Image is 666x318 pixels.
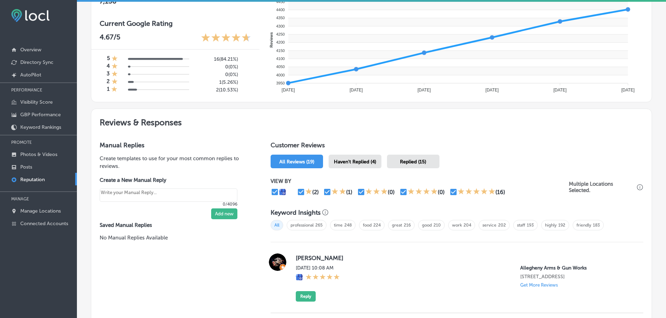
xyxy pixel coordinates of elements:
div: 1 Star [112,63,118,71]
p: Keyword Rankings [20,124,61,130]
div: 1 Star [112,71,118,78]
tspan: [DATE] [417,88,431,93]
tspan: 3950 [276,81,285,85]
tspan: 4000 [276,73,285,77]
p: Create templates to use for your most common replies to reviews. [100,155,248,170]
div: 4.67 Stars [201,33,251,44]
div: (0) [388,189,395,195]
span: All [271,220,283,230]
tspan: [DATE] [350,88,363,93]
div: (0) [438,189,445,195]
a: work [452,223,462,228]
p: Allegheny Arms & Gun Works [520,265,632,271]
tspan: 4100 [276,57,285,61]
p: Posts [20,164,32,170]
a: friendly [577,223,591,228]
h5: 0 ( 0% ) [195,64,238,70]
a: 183 [593,223,600,228]
p: Overview [20,47,41,53]
button: Add new [211,208,237,219]
span: All Reviews (19) [279,159,314,165]
a: 216 [404,223,411,228]
a: highly [545,223,557,228]
h4: 2 [107,78,110,86]
tspan: 4400 [276,8,285,12]
tspan: 4200 [276,40,285,44]
a: time [334,223,343,228]
h5: 16 ( 84.21% ) [195,56,238,62]
h5: 1 ( 5.26% ) [195,79,238,85]
div: 5 Stars [306,274,340,281]
div: 1 Star [112,78,118,86]
tspan: [DATE] [281,88,295,93]
tspan: [DATE] [485,88,499,93]
div: 1 Star [112,55,118,63]
a: great [392,223,402,228]
p: VIEW BY [271,178,569,184]
div: (2) [312,189,319,195]
div: (1) [346,189,352,195]
label: Create a New Manual Reply [100,177,237,183]
div: 2 Stars [331,188,346,196]
a: 248 [344,223,352,228]
div: 1 Star [111,86,117,94]
h3: Keyword Insights [271,209,321,216]
tspan: 4350 [276,16,285,20]
a: 204 [464,223,471,228]
h3: Manual Replies [100,141,248,149]
p: Manage Locations [20,208,61,214]
tspan: [DATE] [621,88,635,93]
a: good [422,223,432,228]
label: [PERSON_NAME] [296,254,632,261]
span: Haven't Replied (4) [334,159,376,165]
a: service [482,223,496,228]
h4: 5 [107,55,110,63]
p: Multiple Locations Selected. [569,181,635,193]
a: 210 [434,223,441,228]
a: staff [517,223,525,228]
a: 265 [315,223,323,228]
p: 0/4096 [100,202,237,207]
h2: Reviews & Responses [91,109,652,133]
tspan: 4150 [276,49,285,53]
a: 193 [527,223,534,228]
a: 202 [498,223,506,228]
tspan: [DATE] [553,88,567,93]
p: AutoPilot [20,72,41,78]
h4: 3 [107,71,110,78]
img: fda3e92497d09a02dc62c9cd864e3231.png [11,9,50,22]
h5: 2 ( 10.53% ) [195,87,238,93]
h4: 4 [107,63,110,71]
div: 1 Star [305,188,312,196]
p: GBP Performance [20,112,61,118]
p: Visibility Score [20,99,53,105]
div: 5 Stars [458,188,495,196]
p: Reputation [20,177,45,183]
tspan: 4300 [276,24,285,28]
a: professional [291,223,314,228]
h3: Current Google Rating [100,19,251,28]
h4: 1 [107,86,109,94]
p: Connected Accounts [20,221,68,227]
label: [DATE] 10:08 AM [296,265,340,271]
tspan: 4050 [276,65,285,69]
p: Photos & Videos [20,151,57,157]
p: 4.67 /5 [100,33,120,44]
h1: Customer Reviews [271,141,643,152]
a: food [363,223,372,228]
div: (16) [495,189,505,195]
textarea: Create your Quick Reply [100,188,237,202]
tspan: 4250 [276,32,285,36]
div: 4 Stars [408,188,438,196]
a: 192 [558,223,565,228]
span: Replied (15) [400,159,426,165]
h5: 0 ( 0% ) [195,72,238,77]
p: Directory Sync [20,59,53,65]
p: 4603 Library Road [520,274,632,280]
text: Reviews [269,32,273,47]
button: Reply [296,291,316,302]
p: Get More Reviews [520,282,558,288]
a: 224 [373,223,381,228]
p: No Manual Replies Available [100,234,248,242]
div: 3 Stars [365,188,388,196]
